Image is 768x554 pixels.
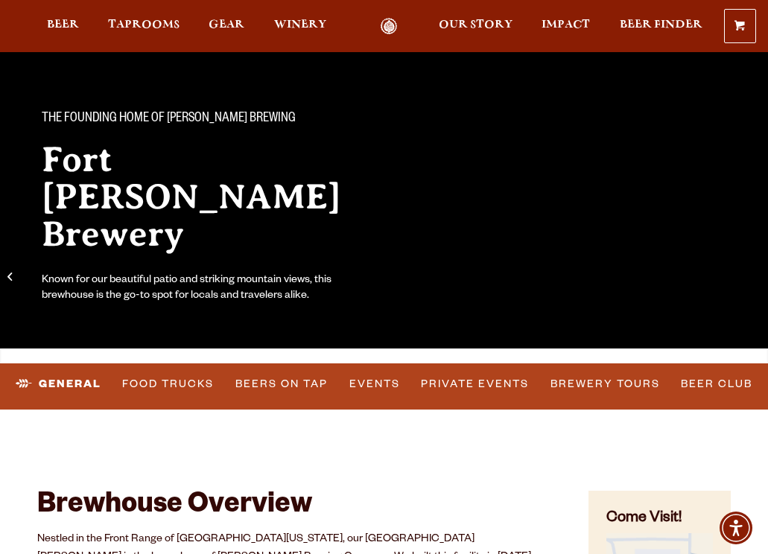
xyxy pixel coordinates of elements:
[42,273,364,305] div: Known for our beautiful patio and striking mountain views, this brewhouse is the go-to spot for l...
[439,19,512,31] span: Our Story
[361,18,417,35] a: Odell Home
[606,509,713,530] h4: Come Visit!
[675,367,758,401] a: Beer Club
[42,141,364,252] h2: Fort [PERSON_NAME] Brewery
[343,367,406,401] a: Events
[229,367,334,401] a: Beers on Tap
[47,19,79,31] span: Beer
[720,512,752,544] div: Accessibility Menu
[274,19,326,31] span: Winery
[209,19,244,31] span: Gear
[10,367,107,401] a: General
[532,18,600,35] a: Impact
[610,18,712,35] a: Beer Finder
[545,367,666,401] a: Brewery Tours
[116,367,220,401] a: Food Trucks
[429,18,522,35] a: Our Story
[108,19,180,31] span: Taprooms
[542,19,590,31] span: Impact
[264,18,336,35] a: Winery
[42,109,296,129] span: The Founding Home of [PERSON_NAME] Brewing
[199,18,254,35] a: Gear
[98,18,189,35] a: Taprooms
[37,491,551,523] h2: Brewhouse Overview
[620,19,702,31] span: Beer Finder
[415,367,535,401] a: Private Events
[37,18,89,35] a: Beer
